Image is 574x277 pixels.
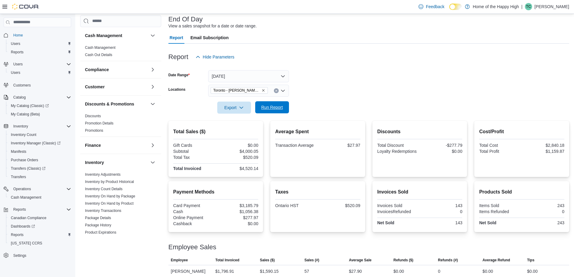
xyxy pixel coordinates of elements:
[11,175,26,179] span: Transfers
[11,61,71,68] span: Users
[6,48,74,56] button: Reports
[11,70,20,75] span: Users
[449,4,462,10] input: Dark Mode
[11,166,45,171] span: Transfers (Classic)
[6,193,74,202] button: Cash Management
[8,240,71,247] span: Washington CCRS
[11,132,36,137] span: Inventory Count
[8,194,44,201] a: Cash Management
[13,207,26,212] span: Reports
[11,195,41,200] span: Cash Management
[8,131,71,138] span: Inventory Count
[1,60,74,68] button: Users
[6,222,74,231] a: Dashboards
[12,4,39,10] img: Cova
[8,194,71,201] span: Cash Management
[11,123,71,130] span: Inventory
[8,49,71,56] span: Reports
[11,149,26,154] span: Manifests
[6,214,74,222] button: Canadian Compliance
[11,82,33,89] a: Customers
[8,148,29,155] a: Manifests
[11,81,71,89] span: Customers
[6,68,74,77] button: Users
[1,122,74,131] button: Inventory
[416,1,447,13] a: Feedback
[13,62,23,67] span: Users
[535,3,569,10] p: [PERSON_NAME]
[13,253,26,258] span: Settings
[1,80,74,89] button: Customers
[11,141,61,146] span: Inventory Manager (Classic)
[8,69,23,76] a: Users
[11,94,71,101] span: Catalog
[11,224,35,229] span: Dashboards
[1,31,74,39] button: Home
[521,3,522,10] p: |
[11,103,49,108] span: My Catalog (Classic)
[8,102,51,109] a: My Catalog (Classic)
[438,268,441,275] div: 0
[6,239,74,247] button: [US_STATE] CCRS
[482,258,510,263] span: Average Refund
[260,258,274,263] span: Sales ($)
[11,252,71,259] span: Settings
[260,268,278,275] div: $1,590.15
[11,206,28,213] button: Reports
[8,131,39,138] a: Inventory Count
[11,31,71,39] span: Home
[394,268,404,275] div: $0.00
[8,231,71,238] span: Reports
[8,223,37,230] a: Dashboards
[11,241,42,246] span: [US_STATE] CCRS
[8,214,49,222] a: Canadian Compliance
[6,39,74,48] button: Users
[13,95,26,100] span: Catalog
[527,258,534,263] span: Tips
[11,232,24,237] span: Reports
[8,111,42,118] a: My Catalog (Beta)
[171,258,188,263] span: Employee
[8,111,71,118] span: My Catalog (Beta)
[11,94,28,101] button: Catalog
[8,240,45,247] a: [US_STATE] CCRS
[8,102,71,109] span: My Catalog (Classic)
[11,206,71,213] span: Reports
[8,148,71,155] span: Manifests
[1,185,74,193] button: Operations
[6,164,74,173] a: Transfers (Classic)
[11,32,25,39] a: Home
[11,50,24,55] span: Reports
[168,244,216,251] h3: Employee Sales
[13,124,28,129] span: Inventory
[11,185,33,193] button: Operations
[8,49,26,56] a: Reports
[1,205,74,214] button: Reports
[473,3,519,10] p: Home of the Happy High
[4,28,71,275] nav: Complex example
[11,216,46,220] span: Canadian Compliance
[6,147,74,156] button: Manifests
[526,3,531,10] span: TC
[426,4,444,10] span: Feedback
[349,268,362,275] div: $27.90
[11,112,40,117] span: My Catalog (Beta)
[8,40,23,47] a: Users
[6,139,74,147] a: Inventory Manager (Classic)
[6,131,74,139] button: Inventory Count
[6,231,74,239] button: Reports
[1,93,74,102] button: Catalog
[304,258,319,263] span: Sales (#)
[394,258,413,263] span: Refunds ($)
[8,214,71,222] span: Canadian Compliance
[8,140,63,147] a: Inventory Manager (Classic)
[11,41,20,46] span: Users
[8,69,71,76] span: Users
[525,3,532,10] div: Tyler Coke
[8,156,71,164] span: Purchase Orders
[215,268,234,275] div: $1,796.91
[215,258,240,263] span: Total Invoiced
[13,187,31,191] span: Operations
[8,165,71,172] span: Transfers (Classic)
